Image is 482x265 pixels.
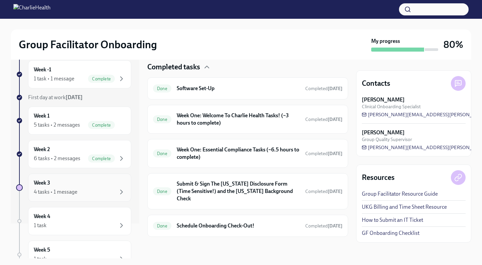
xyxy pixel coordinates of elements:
a: Week 26 tasks • 2 messagesComplete [16,140,131,168]
a: DoneSchedule Onboarding Check-Out!Completed[DATE] [153,220,342,231]
strong: [DATE] [328,86,342,91]
h6: Week 4 [34,213,50,220]
h4: Contacts [362,78,390,88]
h6: Software Set-Up [177,85,300,92]
h6: Week One: Essential Compliance Tasks (~6.5 hours to complete) [177,146,300,161]
span: Completed [305,151,342,156]
h6: Week -1 [34,66,51,73]
span: September 15th, 2025 15:13 [305,116,342,123]
h4: Completed tasks [147,62,200,72]
span: First day at work [28,94,83,101]
strong: [PERSON_NAME] [362,129,405,136]
a: Week -11 task • 1 messageComplete [16,60,131,88]
span: Completed [305,86,342,91]
span: Done [153,189,171,194]
h6: Week 3 [34,179,50,187]
span: Complete [88,76,115,81]
a: Week 41 task [16,207,131,235]
div: 1 task [34,222,47,229]
strong: [DATE] [328,151,342,156]
a: How to Submit an IT Ticket [362,216,423,224]
a: GF Onboarding Checklist [362,229,419,237]
strong: [DATE] [328,189,342,194]
h6: Week 5 [34,246,50,254]
span: September 15th, 2025 11:16 [305,85,342,92]
span: Done [153,117,171,122]
a: Week 34 tasks • 1 message [16,174,131,202]
div: Completed tasks [147,62,348,72]
h6: Week 1 [34,112,50,120]
div: 1 task • 1 message [34,75,74,82]
h6: Week One: Welcome To Charlie Health Tasks! (~3 hours to complete) [177,112,300,127]
a: DoneWeek One: Welcome To Charlie Health Tasks! (~3 hours to complete)Completed[DATE] [153,111,342,128]
a: DoneSoftware Set-UpCompleted[DATE] [153,83,342,94]
span: Clinical Onboarding Specialist [362,104,421,110]
span: Done [153,151,171,156]
span: September 16th, 2025 16:44 [305,150,342,157]
h6: Submit & Sign The [US_STATE] Disclosure Form (Time Sensitive!) and the [US_STATE] Background Check [177,180,300,202]
span: September 22nd, 2025 10:13 [305,223,342,229]
strong: [PERSON_NAME] [362,96,405,104]
h2: Group Facilitator Onboarding [19,38,157,51]
span: Completed [305,189,342,194]
span: Completed [305,223,342,229]
strong: [DATE] [66,94,83,101]
strong: [DATE] [328,223,342,229]
strong: My progress [371,38,400,45]
span: September 17th, 2025 17:10 [305,188,342,195]
a: Week 15 tasks • 2 messagesComplete [16,107,131,135]
a: DoneWeek One: Essential Compliance Tasks (~6.5 hours to complete)Completed[DATE] [153,145,342,162]
span: Done [153,223,171,228]
div: 1 task [34,255,47,263]
div: 4 tasks • 1 message [34,188,77,196]
span: Complete [88,156,115,161]
a: Group Facilitator Resource Guide [362,190,438,198]
a: First day at work[DATE] [16,94,131,101]
a: DoneSubmit & Sign The [US_STATE] Disclosure Form (Time Sensitive!) and the [US_STATE] Background ... [153,179,342,204]
div: 5 tasks • 2 messages [34,121,80,129]
h6: Week 2 [34,146,50,153]
span: Completed [305,117,342,122]
a: UKG Billing and Time Sheet Resource [362,203,447,211]
h3: 80% [444,39,463,51]
div: 6 tasks • 2 messages [34,155,80,162]
span: Done [153,86,171,91]
span: Group Quality Supervisor [362,136,412,143]
h6: Schedule Onboarding Check-Out! [177,222,300,229]
img: CharlieHealth [13,4,51,15]
span: Complete [88,123,115,128]
strong: [DATE] [328,117,342,122]
h4: Resources [362,173,395,183]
